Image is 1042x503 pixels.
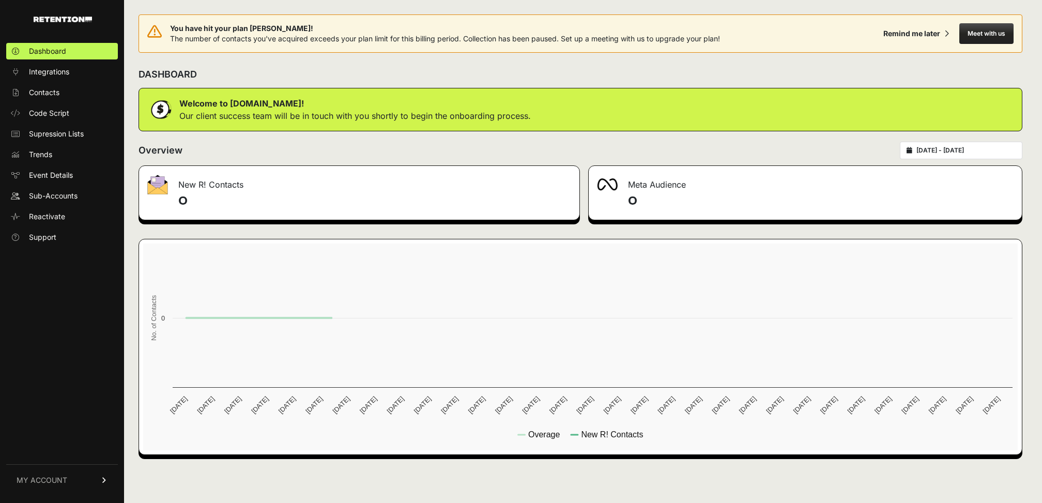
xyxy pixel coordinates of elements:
[710,395,730,415] text: [DATE]
[168,395,189,415] text: [DATE]
[6,43,118,59] a: Dashboard
[195,395,216,415] text: [DATE]
[6,188,118,204] a: Sub-Accounts
[29,129,84,139] span: Supression Lists
[959,23,1014,44] button: Meet with us
[954,395,974,415] text: [DATE]
[548,395,568,415] text: [DATE]
[494,395,514,415] text: [DATE]
[6,64,118,80] a: Integrations
[575,395,595,415] text: [DATE]
[6,229,118,246] a: Support
[602,395,622,415] text: [DATE]
[170,34,720,43] span: The number of contacts you've acquired exceeds your plan limit for this billing period. Collectio...
[873,395,893,415] text: [DATE]
[629,395,649,415] text: [DATE]
[29,211,65,222] span: Reactivate
[29,232,56,242] span: Support
[879,24,953,43] button: Remind me later
[161,314,165,322] text: 0
[358,395,378,415] text: [DATE]
[147,175,168,194] img: fa-envelope-19ae18322b30453b285274b1b8af3d052b27d846a4fbe8435d1a52b978f639a2.png
[589,166,1022,197] div: Meta Audience
[170,23,720,34] span: You have hit your plan [PERSON_NAME]!
[29,191,78,201] span: Sub-Accounts
[6,464,118,496] a: MY ACCOUNT
[139,67,197,82] h2: DASHBOARD
[139,143,182,158] h2: Overview
[656,395,677,415] text: [DATE]
[883,28,940,39] div: Remind me later
[385,395,405,415] text: [DATE]
[6,208,118,225] a: Reactivate
[683,395,703,415] text: [DATE]
[150,295,158,341] text: No. of Contacts
[6,167,118,184] a: Event Details
[764,395,785,415] text: [DATE]
[29,108,69,118] span: Code Script
[597,178,618,191] img: fa-meta-2f981b61bb99beabf952f7030308934f19ce035c18b003e963880cc3fabeebb7.png
[628,193,1014,209] h4: 0
[29,46,66,56] span: Dashboard
[467,395,487,415] text: [DATE]
[738,395,758,415] text: [DATE]
[927,395,947,415] text: [DATE]
[304,395,324,415] text: [DATE]
[331,395,351,415] text: [DATE]
[521,395,541,415] text: [DATE]
[29,67,69,77] span: Integrations
[179,98,304,109] strong: Welcome to [DOMAIN_NAME]!
[439,395,459,415] text: [DATE]
[846,395,866,415] text: [DATE]
[412,395,433,415] text: [DATE]
[29,87,59,98] span: Contacts
[250,395,270,415] text: [DATE]
[29,149,52,160] span: Trends
[34,17,92,22] img: Retention.com
[792,395,812,415] text: [DATE]
[6,126,118,142] a: Supression Lists
[528,430,560,439] text: Overage
[179,110,531,122] p: Our client success team will be in touch with you shortly to begin the onboarding process.
[900,395,920,415] text: [DATE]
[6,105,118,121] a: Code Script
[29,170,73,180] span: Event Details
[581,430,643,439] text: New R! Contacts
[982,395,1002,415] text: [DATE]
[178,193,571,209] h4: 0
[223,395,243,415] text: [DATE]
[139,166,579,197] div: New R! Contacts
[6,146,118,163] a: Trends
[277,395,297,415] text: [DATE]
[6,84,118,101] a: Contacts
[819,395,839,415] text: [DATE]
[147,97,173,123] img: dollar-coin-05c43ed7efb7bc0c12610022525b4bbbb207c7efeef5aecc26f025e68dcafac9.png
[17,475,67,485] span: MY ACCOUNT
